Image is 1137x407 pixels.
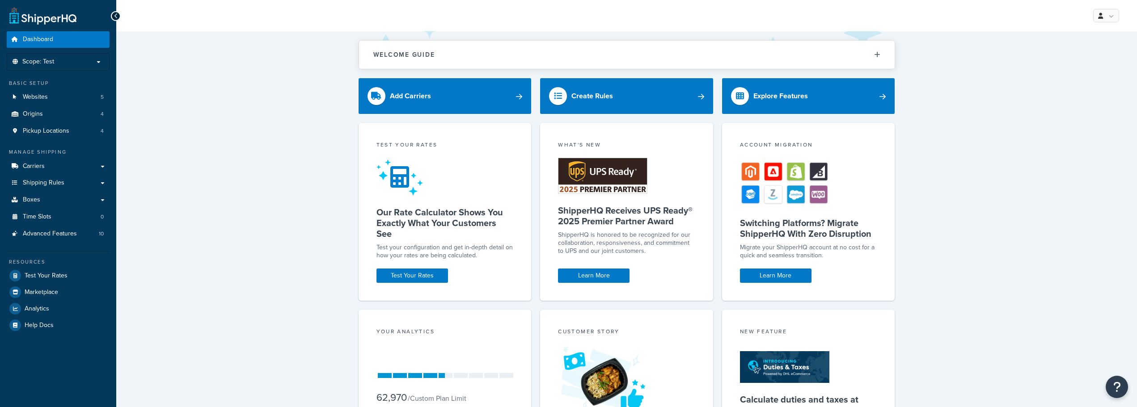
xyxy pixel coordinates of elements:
a: Dashboard [7,31,110,48]
a: Origins4 [7,106,110,122]
span: 62,970 [376,390,407,405]
li: Advanced Features [7,226,110,242]
span: Analytics [25,305,49,313]
span: Shipping Rules [23,179,64,187]
div: Resources [7,258,110,266]
div: Your Analytics [376,327,514,338]
a: Advanced Features10 [7,226,110,242]
a: Help Docs [7,317,110,333]
div: What's New [558,141,695,151]
a: Pickup Locations4 [7,123,110,139]
h5: Our Rate Calculator Shows You Exactly What Your Customers See [376,207,514,239]
div: Test your rates [376,141,514,151]
h2: Welcome Guide [373,51,435,58]
button: Welcome Guide [359,41,895,69]
span: Pickup Locations [23,127,69,135]
span: 0 [101,213,104,221]
h5: Switching Platforms? Migrate ShipperHQ With Zero Disruption [740,218,877,239]
a: Learn More [558,269,630,283]
div: New Feature [740,327,877,338]
a: Add Carriers [359,78,532,114]
span: Marketplace [25,289,58,296]
a: Create Rules [540,78,713,114]
span: 4 [101,110,104,118]
li: Time Slots [7,209,110,225]
a: Websites5 [7,89,110,105]
div: Explore Features [753,90,808,102]
a: Test Your Rates [7,268,110,284]
a: Explore Features [722,78,895,114]
a: Test Your Rates [376,269,448,283]
span: Test Your Rates [25,272,68,280]
a: Boxes [7,192,110,208]
span: Boxes [23,196,40,204]
h5: ShipperHQ Receives UPS Ready® 2025 Premier Partner Award [558,205,695,227]
li: Pickup Locations [7,123,110,139]
div: Add Carriers [390,90,431,102]
button: Open Resource Center [1106,376,1128,398]
span: Carriers [23,163,45,170]
div: Test your configuration and get in-depth detail on how your rates are being calculated. [376,243,514,260]
div: Customer Story [558,327,695,338]
div: Manage Shipping [7,148,110,156]
span: Advanced Features [23,230,77,238]
span: Dashboard [23,36,53,43]
span: Websites [23,93,48,101]
span: Help Docs [25,322,54,329]
li: Origins [7,106,110,122]
div: Create Rules [571,90,613,102]
li: Websites [7,89,110,105]
span: 5 [101,93,104,101]
span: Time Slots [23,213,51,221]
a: Analytics [7,301,110,317]
a: Learn More [740,269,812,283]
p: ShipperHQ is honored to be recognized for our collaboration, responsiveness, and commitment to UP... [558,231,695,255]
small: / Custom Plan Limit [408,393,466,403]
span: 4 [101,127,104,135]
span: 10 [99,230,104,238]
a: Carriers [7,158,110,175]
div: Migrate your ShipperHQ account at no cost for a quick and seamless transition. [740,243,877,260]
div: Account Migration [740,141,877,151]
div: Basic Setup [7,80,110,87]
a: Shipping Rules [7,175,110,191]
span: Origins [23,110,43,118]
a: Marketplace [7,284,110,300]
span: Scope: Test [22,58,54,66]
a: Time Slots0 [7,209,110,225]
